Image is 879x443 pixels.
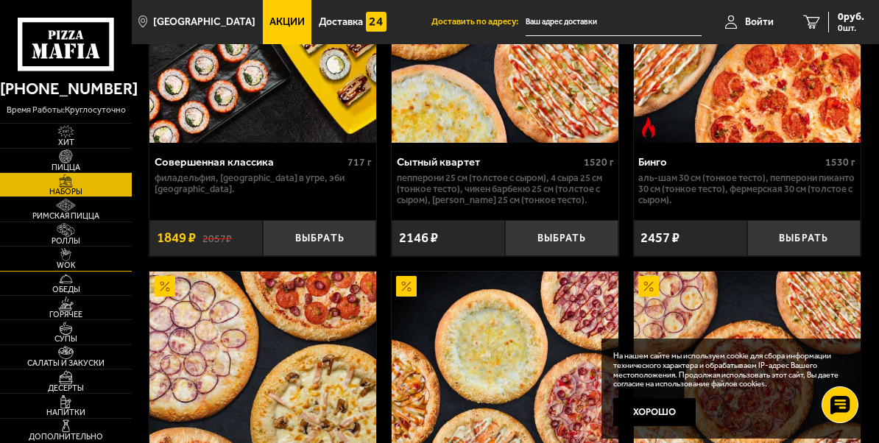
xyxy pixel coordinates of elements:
[399,231,438,245] span: 2146 ₽
[526,9,702,36] input: Ваш адрес доставки
[505,220,618,256] button: Выбрать
[838,12,864,22] span: 0 руб.
[347,156,372,169] span: 717 г
[155,156,344,169] div: Совершенная классика
[640,231,679,245] span: 2457 ₽
[153,17,255,27] span: [GEOGRAPHIC_DATA]
[366,12,386,32] img: 15daf4d41897b9f0e9f617042186c801.svg
[613,398,696,425] button: Хорошо
[269,17,305,27] span: Акции
[157,231,196,245] span: 1849 ₽
[638,173,855,206] p: Аль-Шам 30 см (тонкое тесто), Пепперони Пиканто 30 см (тонкое тесто), Фермерская 30 см (толстое с...
[838,24,864,32] span: 0 шт.
[584,156,614,169] span: 1520 г
[825,156,855,169] span: 1530 г
[263,220,376,256] button: Выбрать
[202,232,232,244] s: 2057 ₽
[319,17,363,27] span: Доставка
[638,156,822,169] div: Бинго
[638,117,659,138] img: Острое блюдо
[397,173,614,206] p: Пепперони 25 см (толстое с сыром), 4 сыра 25 см (тонкое тесто), Чикен Барбекю 25 см (толстое с сы...
[397,156,580,169] div: Сытный квартет
[638,276,659,297] img: Акционный
[155,173,372,195] p: Филадельфия, [GEOGRAPHIC_DATA] в угре, Эби [GEOGRAPHIC_DATA].
[747,220,861,256] button: Выбрать
[613,352,845,390] p: На нашем сайте мы используем cookie для сбора информации технического характера и обрабатываем IP...
[745,17,774,27] span: Войти
[396,276,417,297] img: Акционный
[431,18,526,26] span: Доставить по адресу:
[155,276,175,297] img: Акционный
